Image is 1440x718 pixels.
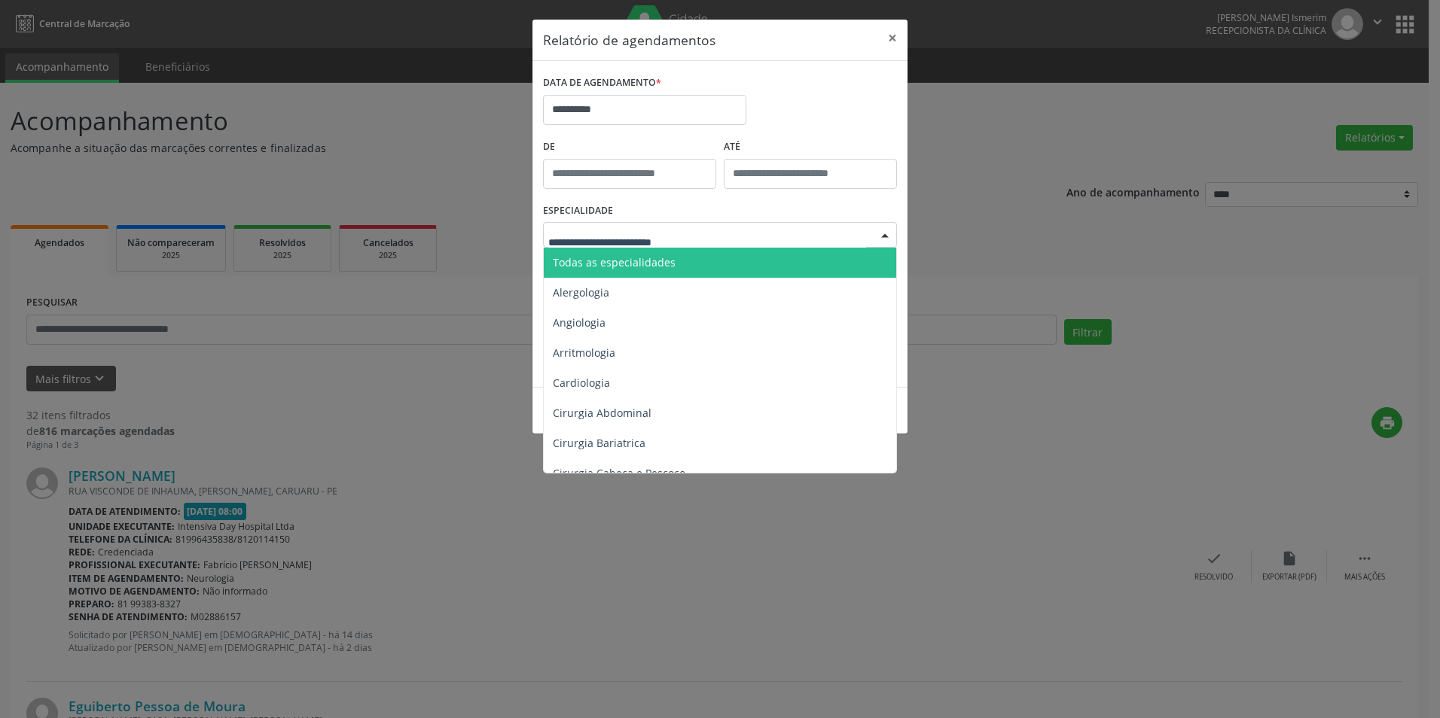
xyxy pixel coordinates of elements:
[724,135,897,159] label: ATÉ
[553,436,645,450] span: Cirurgia Bariatrica
[543,135,716,159] label: De
[553,345,615,360] span: Arritmologia
[543,71,661,95] label: DATA DE AGENDAMENTO
[553,376,610,390] span: Cardiologia
[553,255,676,269] span: Todas as especialidades
[877,20,908,56] button: Close
[553,466,685,480] span: Cirurgia Cabeça e Pescoço
[553,315,606,330] span: Angiologia
[553,406,651,420] span: Cirurgia Abdominal
[543,199,613,223] label: ESPECIALIDADE
[553,285,609,300] span: Alergologia
[543,30,715,50] h5: Relatório de agendamentos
